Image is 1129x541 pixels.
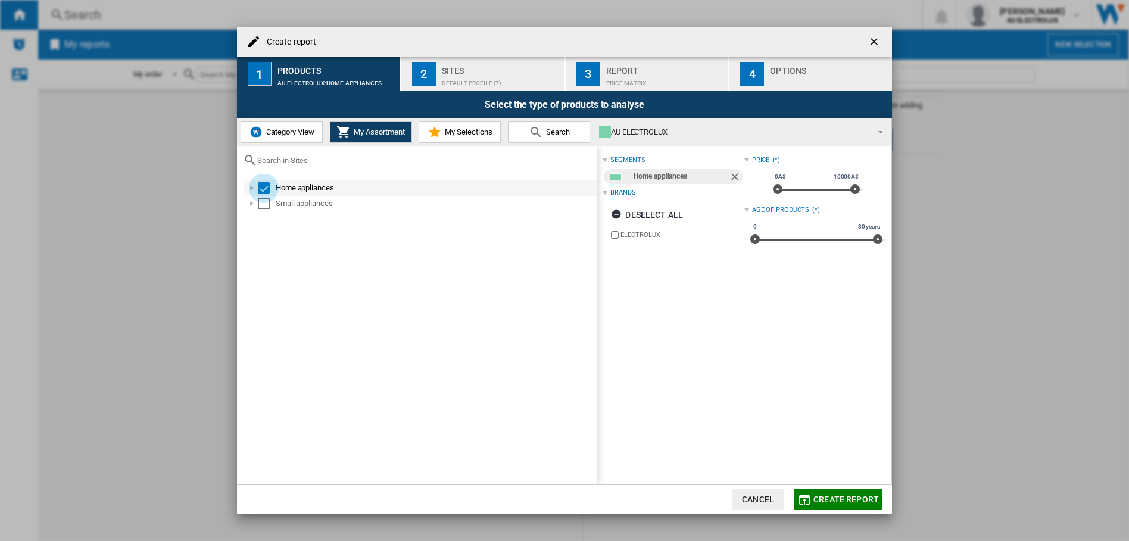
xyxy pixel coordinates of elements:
span: 0A$ [773,172,788,182]
button: getI18NText('BUTTONS.CLOSE_DIALOG') [863,30,887,54]
span: My Selections [442,127,492,136]
button: Create report [794,489,882,510]
button: 4 Options [729,57,892,91]
div: Deselect all [611,204,683,226]
span: Create report [813,495,879,504]
input: Search in Sites [257,156,591,165]
button: My Assortment [330,121,412,143]
div: AU ELECTROLUX [599,124,868,140]
button: Deselect all [607,204,687,226]
span: 30 years [856,222,882,232]
div: Products [277,61,395,74]
div: Small appliances [276,198,595,209]
div: Home appliances [276,182,595,194]
div: 3 [576,62,600,86]
div: Home appliances [634,169,728,184]
button: Cancel [732,489,784,510]
span: Search [543,127,570,136]
h4: Create report [261,36,316,48]
ng-md-icon: getI18NText('BUTTONS.CLOSE_DIALOG') [868,36,882,50]
span: 10000A$ [832,172,860,182]
button: 3 Report Price Matrix [566,57,729,91]
button: My Selections [419,121,501,143]
div: 1 [248,62,272,86]
div: AU ELECTROLUX:Home appliances [277,74,395,86]
button: 1 Products AU ELECTROLUX:Home appliances [237,57,401,91]
div: segments [610,155,645,165]
button: Search [508,121,590,143]
button: Category View [241,121,323,143]
div: 2 [412,62,436,86]
span: My Assortment [351,127,405,136]
div: Price [752,155,770,165]
span: 0 [751,222,759,232]
div: Select the type of products to analyse [237,91,892,118]
div: Report [606,61,723,74]
input: brand.name [611,231,619,239]
div: Age of products [752,205,810,215]
label: ELECTROLUX [620,230,744,239]
button: 2 Sites Default profile (7) [401,57,565,91]
img: wiser-icon-blue.png [249,125,263,139]
md-checkbox: Select [258,198,276,209]
div: 4 [740,62,764,86]
md-checkbox: Select [258,182,276,194]
span: Category View [263,127,314,136]
div: Price Matrix [606,74,723,86]
ng-md-icon: Remove [729,171,743,185]
div: Default profile (7) [442,74,559,86]
div: Brands [610,188,635,198]
div: Options [770,61,887,74]
div: Sites [442,61,559,74]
